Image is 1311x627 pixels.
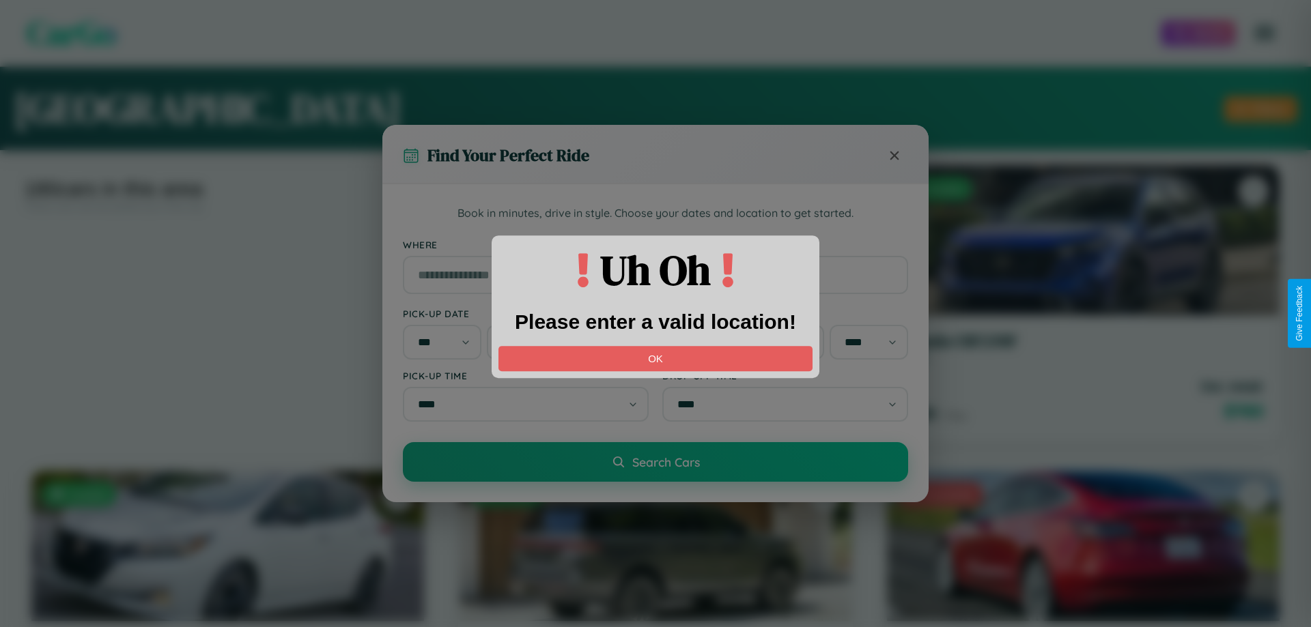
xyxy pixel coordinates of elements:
[403,370,649,381] label: Pick-up Time
[403,205,908,222] p: Book in minutes, drive in style. Choose your dates and location to get started.
[632,454,700,469] span: Search Cars
[427,144,589,166] h3: Find Your Perfect Ride
[403,308,649,319] label: Pick-up Date
[403,239,908,250] label: Where
[662,370,908,381] label: Drop-off Time
[662,308,908,319] label: Drop-off Date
